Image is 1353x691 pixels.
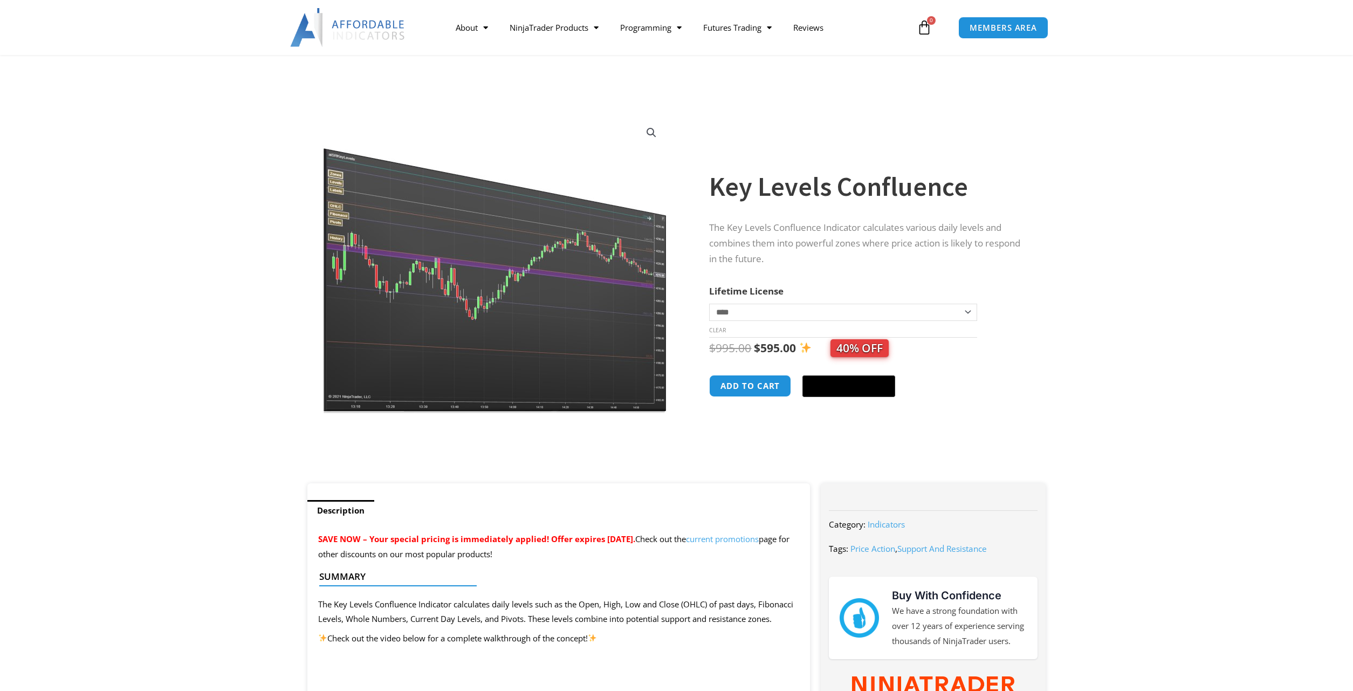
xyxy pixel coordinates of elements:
[318,631,800,646] p: Check out the video below for a complete walkthrough of the concept!
[307,500,374,521] a: Description
[709,375,791,397] button: Add to cart
[709,285,784,297] label: Lifetime License
[754,340,760,355] span: $
[318,597,800,627] p: The Key Levels Confluence Indicator calculates daily levels such as the Open, High, Low and Close...
[709,168,1024,206] h1: Key Levels Confluence
[840,598,878,637] img: mark thumbs good 43913 | Affordable Indicators – NinjaTrader
[830,339,889,357] span: 40% OFF
[850,543,987,554] span: ,
[782,15,834,40] a: Reviews
[290,8,406,47] img: LogoAI | Affordable Indicators – NinjaTrader
[709,220,1024,267] p: The Key Levels Confluence Indicator calculates various daily levels and combines them into powerf...
[709,340,751,355] bdi: 995.00
[802,375,895,397] button: Buy with GPay
[609,15,692,40] a: Programming
[754,340,796,355] bdi: 595.00
[892,604,1027,649] p: We have a strong foundation with over 12 years of experience serving thousands of NinjaTrader users.
[970,24,1037,32] span: MEMBERS AREA
[319,571,790,582] h4: Summary
[709,340,716,355] span: $
[499,15,609,40] a: NinjaTrader Products
[319,634,327,642] img: ✨
[686,533,759,544] a: current promotions
[868,519,905,530] a: Indicators
[709,326,726,334] a: Clear options
[445,15,499,40] a: About
[709,411,1024,421] iframe: PayPal Message 1
[850,543,895,554] a: Price Action
[901,12,948,43] a: 0
[829,519,866,530] span: Category:
[318,533,635,544] span: SAVE NOW – Your special pricing is immediately applied! Offer expires [DATE].
[958,17,1048,39] a: MEMBERS AREA
[318,532,800,562] p: Check out the page for other discounts on our most popular products!
[800,342,811,353] img: ✨
[692,15,782,40] a: Futures Trading
[642,123,661,142] a: View full-screen image gallery
[588,634,596,642] img: ✨
[897,543,987,554] a: Support And Resistance
[892,587,1027,604] h3: Buy With Confidence
[322,115,669,413] img: Key Levels 1
[829,543,848,554] span: Tags:
[927,16,936,25] span: 0
[445,15,914,40] nav: Menu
